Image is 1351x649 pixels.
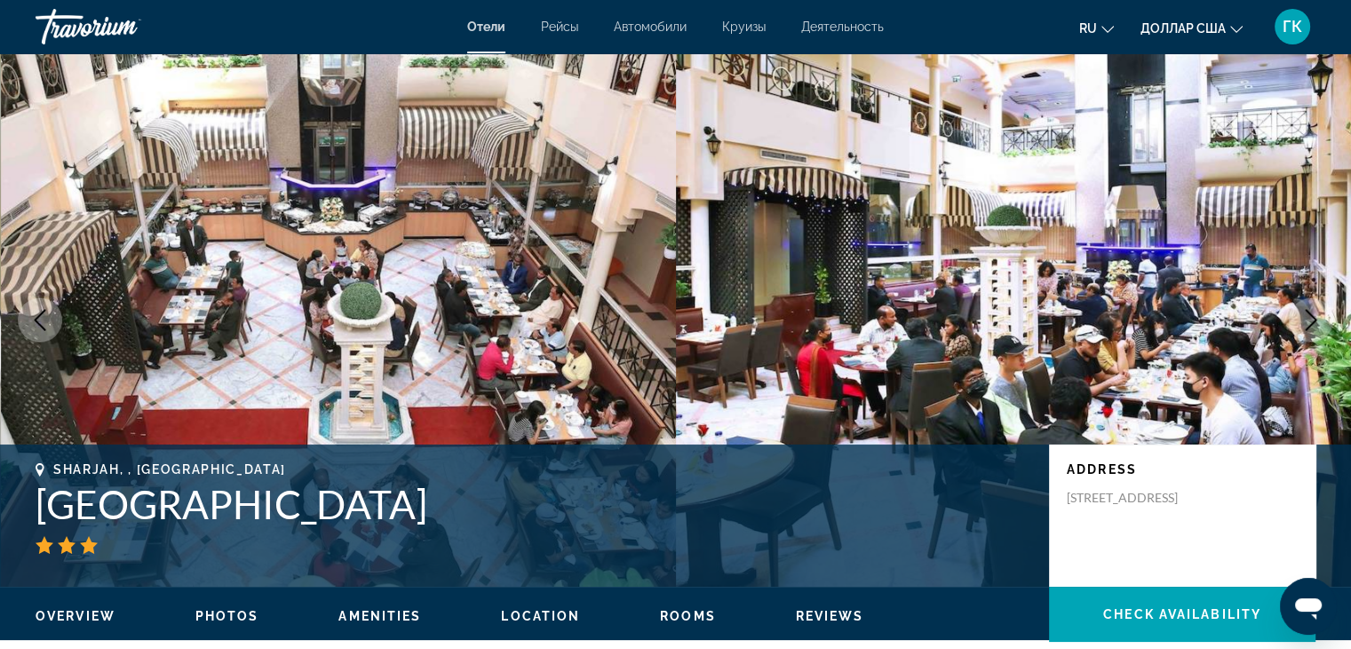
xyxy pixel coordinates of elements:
[722,20,766,34] a: Круизы
[1067,490,1209,506] p: [STREET_ADDRESS]
[1079,15,1114,41] button: Изменить язык
[36,609,115,623] span: Overview
[36,608,115,624] button: Overview
[501,608,580,624] button: Location
[614,20,687,34] a: Автомобили
[1283,17,1302,36] font: ГК
[660,609,716,623] span: Rooms
[338,609,421,623] span: Amenities
[338,608,421,624] button: Amenities
[660,608,716,624] button: Rooms
[467,20,505,34] a: Отели
[1269,8,1315,45] button: Меню пользователя
[801,20,884,34] a: Деятельность
[195,609,259,623] span: Photos
[1067,462,1298,477] p: Address
[501,609,580,623] span: Location
[796,609,864,623] span: Reviews
[36,4,213,50] a: Травориум
[36,481,1031,527] h1: [GEOGRAPHIC_DATA]
[1280,578,1337,635] iframe: Кнопка запуска окна обмена сообщениями
[1103,607,1261,621] span: Check Availability
[1079,21,1097,36] font: ru
[195,608,259,624] button: Photos
[1140,21,1226,36] font: доллар США
[541,20,578,34] a: Рейсы
[796,608,864,624] button: Reviews
[53,462,286,477] span: Sharjah, , [GEOGRAPHIC_DATA]
[1049,587,1315,642] button: Check Availability
[18,298,62,342] button: Previous image
[1289,298,1333,342] button: Next image
[1140,15,1243,41] button: Изменить валюту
